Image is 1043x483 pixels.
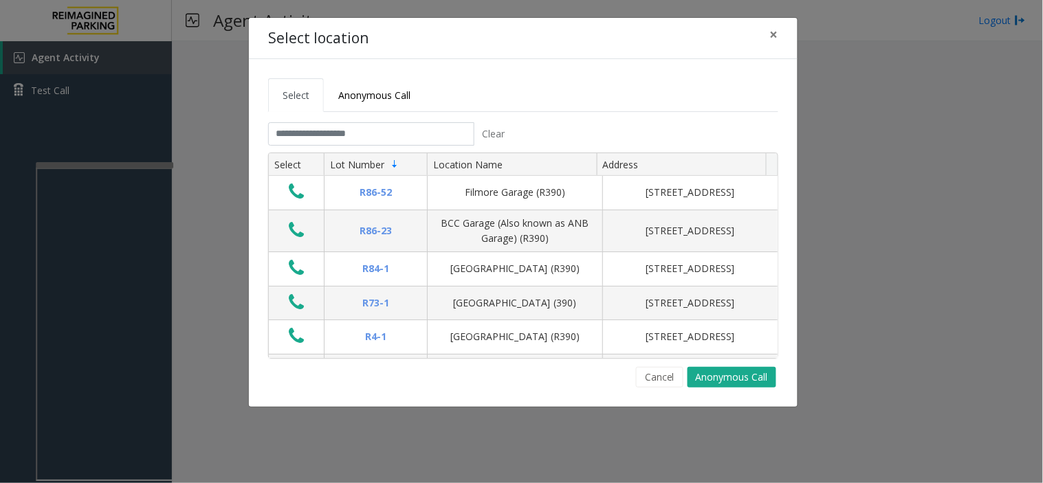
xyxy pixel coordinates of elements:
[611,185,769,200] div: [STREET_ADDRESS]
[636,367,683,387] button: Cancel
[436,216,594,247] div: BCC Garage (Also known as ANB Garage) (R390)
[333,295,419,311] div: R73-1
[389,159,400,170] span: Sortable
[283,89,309,102] span: Select
[436,185,594,200] div: Filmore Garage (R390)
[436,295,594,311] div: [GEOGRAPHIC_DATA] (390)
[688,367,776,387] button: Anonymous Call
[269,153,324,177] th: Select
[268,27,369,49] h4: Select location
[333,185,419,200] div: R86-52
[603,158,639,171] span: Address
[474,122,513,146] button: Clear
[436,261,594,276] div: [GEOGRAPHIC_DATA] (R390)
[268,78,778,112] ul: Tabs
[611,261,769,276] div: [STREET_ADDRESS]
[770,25,778,44] span: ×
[611,223,769,238] div: [STREET_ADDRESS]
[333,329,419,344] div: R4-1
[338,89,410,102] span: Anonymous Call
[611,295,769,311] div: [STREET_ADDRESS]
[433,158,503,171] span: Location Name
[269,153,778,358] div: Data table
[330,158,384,171] span: Lot Number
[333,223,419,238] div: R86-23
[611,329,769,344] div: [STREET_ADDRESS]
[333,261,419,276] div: R84-1
[760,18,788,52] button: Close
[436,329,594,344] div: [GEOGRAPHIC_DATA] (R390)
